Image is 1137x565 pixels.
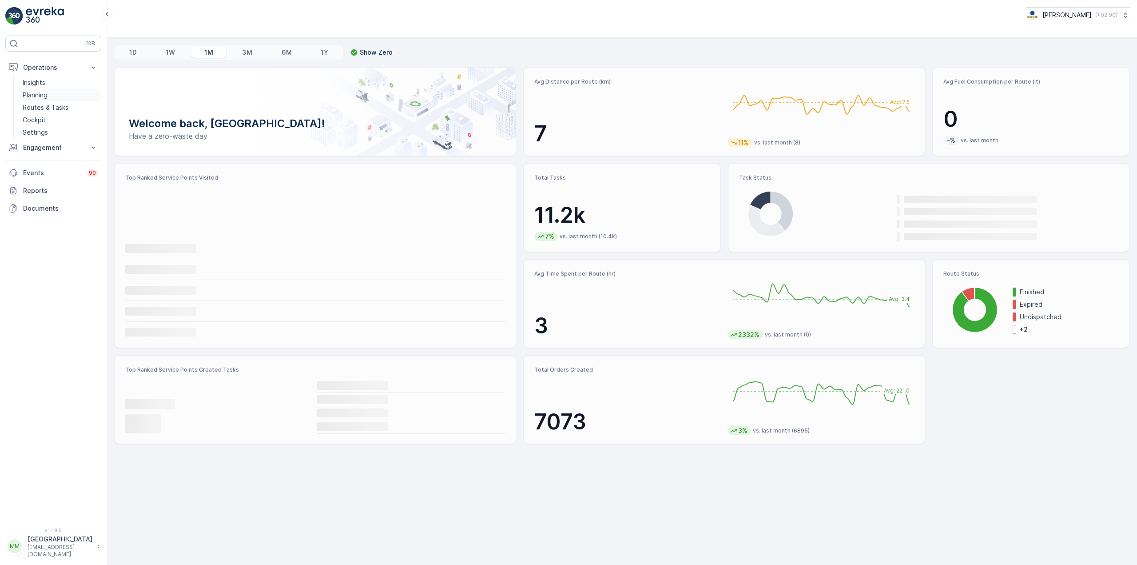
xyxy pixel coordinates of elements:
p: Total Tasks [534,174,710,181]
a: Insights [19,76,101,89]
p: vs. last month (8) [754,139,800,146]
p: Undispatched [1020,313,1119,321]
p: Insights [23,78,45,87]
img: logo [5,7,23,25]
a: Documents [5,200,101,217]
button: [PERSON_NAME](+02:00) [1026,7,1130,23]
p: Documents [23,204,98,213]
p: 3 [534,313,720,339]
p: [EMAIL_ADDRESS][DOMAIN_NAME] [28,544,92,558]
a: Routes & Tasks [19,101,101,114]
p: [PERSON_NAME] [1042,11,1092,20]
p: Top Ranked Service Points Visited [125,174,505,181]
a: Reports [5,182,101,200]
p: Reports [23,186,98,195]
button: Operations [5,59,101,76]
p: 99 [89,169,96,176]
p: vs. last month (10.4k) [560,233,617,240]
p: Route Status [943,270,1119,277]
a: Cockpit [19,114,101,126]
p: ⌘B [86,40,95,47]
p: + 2 [1020,325,1028,334]
p: Avg Time Spent per Route (hr) [534,270,720,277]
p: -% [946,136,956,145]
p: Operations [23,63,83,72]
img: basis-logo_rgb2x.png [1026,10,1039,20]
p: Task Status [739,174,1119,181]
p: 11% [737,138,750,147]
p: Avg Distance per Route (km) [534,78,720,85]
p: 1W [166,48,175,57]
p: Settings [23,128,48,137]
p: Expired [1020,300,1119,309]
p: vs. last month (0) [765,331,811,338]
button: MM[GEOGRAPHIC_DATA][EMAIL_ADDRESS][DOMAIN_NAME] [5,535,101,558]
p: 3M [242,48,252,57]
p: Show Zero [360,48,393,57]
button: Engagement [5,139,101,156]
a: Settings [19,126,101,139]
img: logo_light-DOdMpM7g.png [26,7,64,25]
p: 6M [282,48,292,57]
a: Events99 [5,164,101,182]
p: 0 [943,106,1119,132]
p: 11.2k [534,202,710,228]
p: Cockpit [23,116,46,124]
p: 7 [534,120,720,147]
p: [GEOGRAPHIC_DATA] [28,535,92,544]
div: MM [8,539,22,553]
p: Welcome back, [GEOGRAPHIC_DATA]! [129,116,501,131]
p: Total Orders Created [534,366,720,373]
span: v 1.49.0 [5,528,101,533]
p: Engagement [23,143,83,152]
a: Planning [19,89,101,101]
p: Events [23,168,82,177]
p: 2332% [737,330,760,339]
p: Have a zero-waste day [129,131,501,141]
p: vs. last month [961,137,998,144]
p: 1M [204,48,213,57]
p: Top Ranked Service Points Created Tasks [125,366,505,373]
p: Finished [1020,288,1119,297]
p: 1Y [321,48,328,57]
p: 1D [129,48,137,57]
p: Routes & Tasks [23,103,68,112]
p: Planning [23,91,48,100]
p: 7073 [534,409,720,435]
p: 7% [544,232,555,241]
p: Avg Fuel Consumption per Route (lt) [943,78,1119,85]
p: 3% [737,426,748,435]
p: vs. last month (6895) [753,427,810,434]
p: ( +02:00 ) [1095,12,1117,19]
